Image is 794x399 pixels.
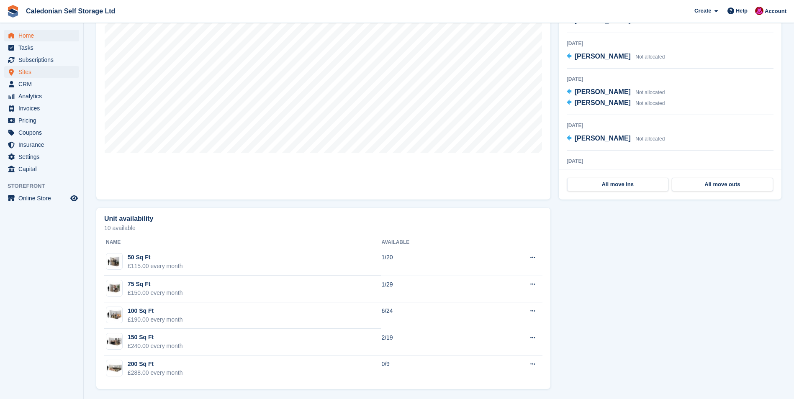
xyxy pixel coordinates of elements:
[4,30,79,41] a: menu
[567,133,665,144] a: [PERSON_NAME] Not allocated
[128,307,183,315] div: 100 Sq Ft
[4,42,79,54] a: menu
[4,151,79,163] a: menu
[4,163,79,175] a: menu
[381,249,480,276] td: 1/20
[128,280,183,289] div: 75 Sq Ft
[4,54,79,66] a: menu
[7,5,19,18] img: stora-icon-8386f47178a22dfd0bd8f6a31ec36ba5ce8667c1dd55bd0f319d3a0aa187defe.svg
[23,4,118,18] a: Caledonian Self Storage Ltd
[575,135,631,142] span: [PERSON_NAME]
[635,18,665,24] span: Not allocated
[128,333,183,342] div: 150 Sq Ft
[755,7,763,15] img: Donald Mathieson
[18,54,69,66] span: Subscriptions
[635,100,665,106] span: Not allocated
[765,7,786,15] span: Account
[106,309,122,321] img: 100-sqft-unit.jpg
[18,42,69,54] span: Tasks
[567,87,665,98] a: [PERSON_NAME] Not allocated
[18,163,69,175] span: Capital
[18,78,69,90] span: CRM
[672,178,773,191] a: All move outs
[4,90,79,102] a: menu
[567,51,665,62] a: [PERSON_NAME] Not allocated
[694,7,711,15] span: Create
[104,225,542,231] p: 10 available
[128,368,183,377] div: £288.00 every month
[4,139,79,151] a: menu
[18,30,69,41] span: Home
[575,53,631,60] span: [PERSON_NAME]
[69,193,79,203] a: Preview store
[18,66,69,78] span: Sites
[567,157,773,165] div: [DATE]
[567,122,773,129] div: [DATE]
[106,256,122,268] img: 32-sqft-unit.jpg
[106,335,122,348] img: 150-sqft-unit.jpg
[8,182,83,190] span: Storefront
[635,54,665,60] span: Not allocated
[18,127,69,138] span: Coupons
[4,66,79,78] a: menu
[128,342,183,350] div: £240.00 every month
[567,75,773,83] div: [DATE]
[381,356,480,382] td: 0/9
[18,102,69,114] span: Invoices
[4,78,79,90] a: menu
[575,99,631,106] span: [PERSON_NAME]
[4,127,79,138] a: menu
[381,329,480,356] td: 2/19
[381,236,480,249] th: Available
[381,302,480,329] td: 6/24
[128,315,183,324] div: £190.00 every month
[18,115,69,126] span: Pricing
[106,282,122,294] img: 64-sqft-unit.jpg
[567,98,665,109] a: [PERSON_NAME] Not allocated
[635,90,665,95] span: Not allocated
[575,17,631,24] span: [PERSON_NAME]
[635,136,665,142] span: Not allocated
[106,362,122,374] img: 200-sqft-unit.jpg
[567,178,668,191] a: All move ins
[4,192,79,204] a: menu
[18,139,69,151] span: Insurance
[128,289,183,297] div: £150.00 every month
[18,90,69,102] span: Analytics
[104,215,153,223] h2: Unit availability
[4,102,79,114] a: menu
[575,88,631,95] span: [PERSON_NAME]
[567,40,773,47] div: [DATE]
[128,360,183,368] div: 200 Sq Ft
[104,236,381,249] th: Name
[18,151,69,163] span: Settings
[128,262,183,271] div: £115.00 every month
[4,115,79,126] a: menu
[736,7,748,15] span: Help
[128,253,183,262] div: 50 Sq Ft
[381,276,480,302] td: 1/29
[18,192,69,204] span: Online Store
